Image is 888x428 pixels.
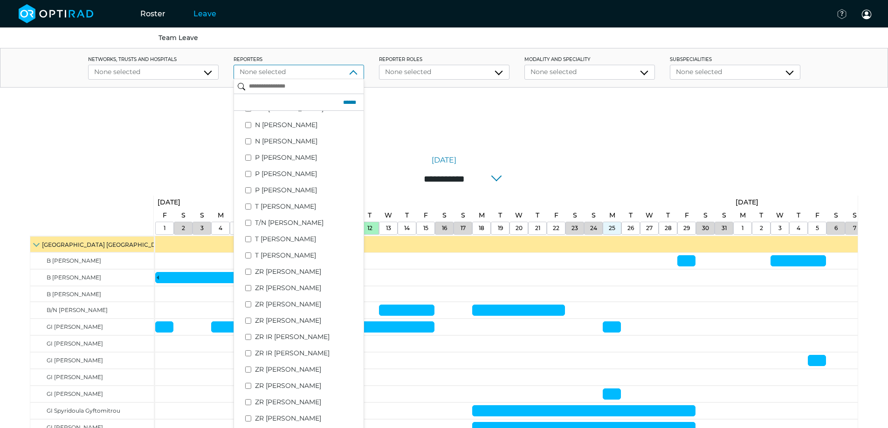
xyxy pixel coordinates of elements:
a: August 22, 2025 [552,209,561,222]
a: August 23, 2025 [569,222,580,234]
a: August 31, 2025 [720,209,729,222]
a: August 18, 2025 [476,222,487,234]
div: None selected [240,67,358,77]
a: August 21, 2025 [533,222,543,234]
span: B [PERSON_NAME] [47,257,101,264]
div: None selected [676,67,794,77]
span: 25 [609,224,615,231]
a: August 28, 2025 [662,222,674,234]
a: August 1, 2025 [160,209,169,222]
label: N [PERSON_NAME] [255,136,360,146]
label: N [PERSON_NAME] [255,120,360,130]
a: August 20, 2025 [513,222,525,234]
a: August 19, 2025 [496,222,505,234]
a: August 16, 2025 [440,222,449,234]
a: Team Leave [158,34,198,42]
a: August 13, 2025 [382,209,394,222]
a: September 4, 2025 [794,209,803,222]
a: August 13, 2025 [384,222,393,234]
a: August 28, 2025 [664,209,672,222]
span: B [PERSON_NAME] [47,274,101,281]
a: August 24, 2025 [588,222,599,234]
span: GI Spyridoula Gyftomitrou [47,407,120,414]
a: September 2, 2025 [757,222,765,234]
a: August 30, 2025 [700,222,711,234]
a: August 12, 2025 [365,209,374,222]
a: August 19, 2025 [496,209,504,222]
a: August 12, 2025 [365,222,375,234]
span: GI [PERSON_NAME] [47,323,103,330]
label: T/N [PERSON_NAME] [255,218,360,228]
a: August 31, 2025 [719,222,729,234]
a: September 7, 2025 [851,222,859,234]
a: August 23, 2025 [571,209,579,222]
a: August 14, 2025 [402,222,412,234]
label: Reporter roles [379,56,509,63]
a: August 17, 2025 [459,209,468,222]
label: ZR [PERSON_NAME] [255,283,360,293]
label: ZR IR [PERSON_NAME] [255,348,360,358]
span: B/N [PERSON_NAME] [47,306,108,313]
span: [GEOGRAPHIC_DATA] [GEOGRAPHIC_DATA] [42,241,169,248]
a: August 18, 2025 [476,209,487,222]
label: Reporters [234,56,364,63]
a: August 27, 2025 [644,222,655,234]
a: August 26, 2025 [626,209,635,222]
a: September 1, 2025 [733,196,761,209]
a: August 1, 2025 [161,222,168,234]
label: T [PERSON_NAME] [255,234,360,244]
a: August 26, 2025 [625,222,636,234]
a: August 4, 2025 [215,209,226,222]
a: September 7, 2025 [850,209,859,222]
a: August 3, 2025 [198,222,206,234]
label: T [PERSON_NAME] [255,251,360,260]
div: None selected [94,67,213,77]
a: August 20, 2025 [513,209,525,222]
a: August 25, 2025 [607,209,618,222]
a: September 1, 2025 [739,222,746,234]
a: September 2, 2025 [757,209,765,222]
a: August 16, 2025 [440,209,449,222]
a: August 15, 2025 [421,222,431,234]
div: None selected [530,67,649,77]
a: August 25, 2025 [606,222,618,234]
a: September 6, 2025 [832,222,840,234]
label: ZR [PERSON_NAME] [255,381,360,391]
img: brand-opti-rad-logos-blue-and-white-d2f68631ba2948856bd03f2d395fb146ddc8fb01b4b6e9315ea85fa773367... [19,4,94,23]
label: Subspecialities [670,56,800,63]
a: September 4, 2025 [794,222,803,234]
a: August 1, 2025 [155,196,183,209]
a: September 5, 2025 [813,222,821,234]
label: P [PERSON_NAME] [255,169,360,179]
div: None selected [385,67,503,77]
label: T [PERSON_NAME] [255,202,360,211]
a: September 1, 2025 [737,209,748,222]
a: August 3, 2025 [198,209,207,222]
a: August 17, 2025 [458,222,468,234]
a: August 29, 2025 [682,209,691,222]
a: September 3, 2025 [774,209,786,222]
a: September 5, 2025 [813,209,822,222]
a: August 24, 2025 [589,209,598,222]
label: ZR [PERSON_NAME] [255,299,360,309]
label: ZR IR [PERSON_NAME] [255,332,360,342]
a: August 2, 2025 [179,222,187,234]
span: GI [PERSON_NAME] [47,340,103,347]
a: August 21, 2025 [533,209,542,222]
a: August 2, 2025 [179,209,188,222]
label: P [PERSON_NAME] [255,153,360,163]
a: September 3, 2025 [776,222,784,234]
a: August 29, 2025 [681,222,692,234]
span: GI [PERSON_NAME] [47,390,103,397]
a: [DATE] [432,155,456,166]
a: August 14, 2025 [403,209,411,222]
a: August 27, 2025 [643,209,655,222]
span: B [PERSON_NAME] [47,291,101,298]
label: networks, trusts and hospitals [88,56,219,63]
label: ZR [PERSON_NAME] [255,414,360,423]
label: P [PERSON_NAME] [255,185,360,195]
label: ZR [PERSON_NAME] [255,316,360,326]
span: GI [PERSON_NAME] [47,374,103,380]
label: Modality and Speciality [524,56,655,63]
a: August 15, 2025 [421,209,430,222]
